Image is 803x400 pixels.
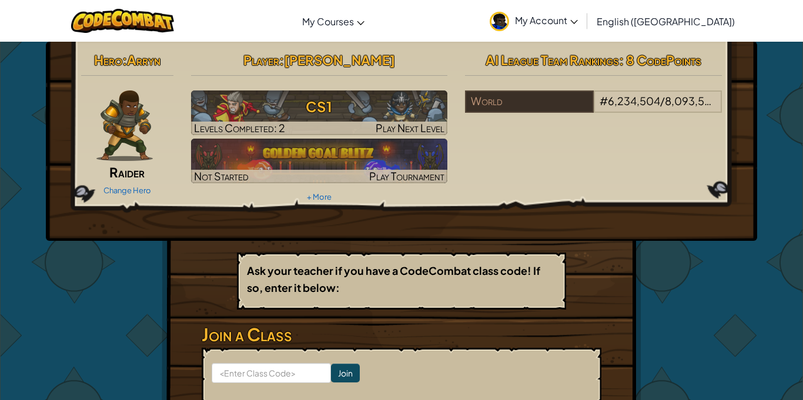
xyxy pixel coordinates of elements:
[194,169,249,183] span: Not Started
[191,90,448,135] img: CS1
[591,5,741,37] a: English ([GEOGRAPHIC_DATA])
[486,52,619,68] span: AI League Team Rankings
[191,90,448,135] a: Play Next Level
[600,94,608,107] span: #
[191,93,448,120] h3: CS1
[302,15,354,28] span: My Courses
[376,121,444,135] span: Play Next Level
[247,264,540,294] b: Ask your teacher if you have a CodeCombat class code! If so, enter it below:
[191,139,448,183] a: Not StartedPlay Tournament
[660,94,665,107] span: /
[465,102,722,115] a: World#6,234,504/8,093,502players
[465,90,593,113] div: World
[597,15,735,28] span: English ([GEOGRAPHIC_DATA])
[96,90,153,161] img: raider-pose.png
[515,14,578,26] span: My Account
[109,164,145,180] span: Raider
[279,52,284,68] span: :
[212,363,331,383] input: <Enter Class Code>
[94,52,122,68] span: Hero
[665,94,718,107] span: 8,093,502
[720,94,752,107] span: players
[490,12,509,31] img: avatar
[71,9,174,33] img: CodeCombat logo
[369,169,444,183] span: Play Tournament
[284,52,395,68] span: [PERSON_NAME]
[608,94,660,107] span: 6,234,504
[202,321,601,348] h3: Join a Class
[127,52,160,68] span: Arryn
[307,192,332,201] a: + More
[103,186,151,195] a: Change Hero
[122,52,127,68] span: :
[194,121,285,135] span: Levels Completed: 2
[484,2,584,39] a: My Account
[619,52,701,68] span: : 8 CodePoints
[296,5,370,37] a: My Courses
[331,364,360,382] input: Join
[243,52,279,68] span: Player
[191,139,448,183] img: Golden Goal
